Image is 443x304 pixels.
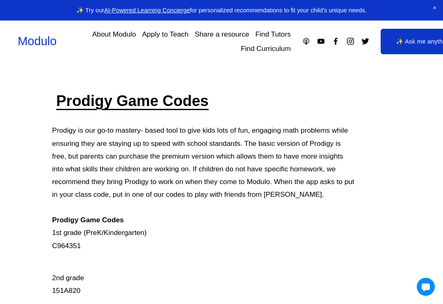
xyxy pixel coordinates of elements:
[361,37,370,46] a: Twitter
[195,27,249,41] a: Share a resource
[92,27,136,41] a: About Modulo
[104,7,190,14] a: AI-Powered Learning Concierge
[255,27,290,41] a: Find Tutors
[56,92,208,109] a: Prodigy Game Codes
[52,259,356,297] p: 2nd grade 151A820
[241,41,291,56] a: Find Curriculum
[317,37,325,46] a: YouTube
[346,37,355,46] a: Instagram
[18,35,57,48] a: Modulo
[52,216,124,224] strong: Prodigy Game Codes
[302,37,311,46] a: Apple Podcasts
[331,37,340,46] a: Facebook
[142,27,189,41] a: Apply to Teach
[52,124,356,252] p: Prodigy is our go-to mastery- based tool to give kids lots of fun, engaging math problems while e...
